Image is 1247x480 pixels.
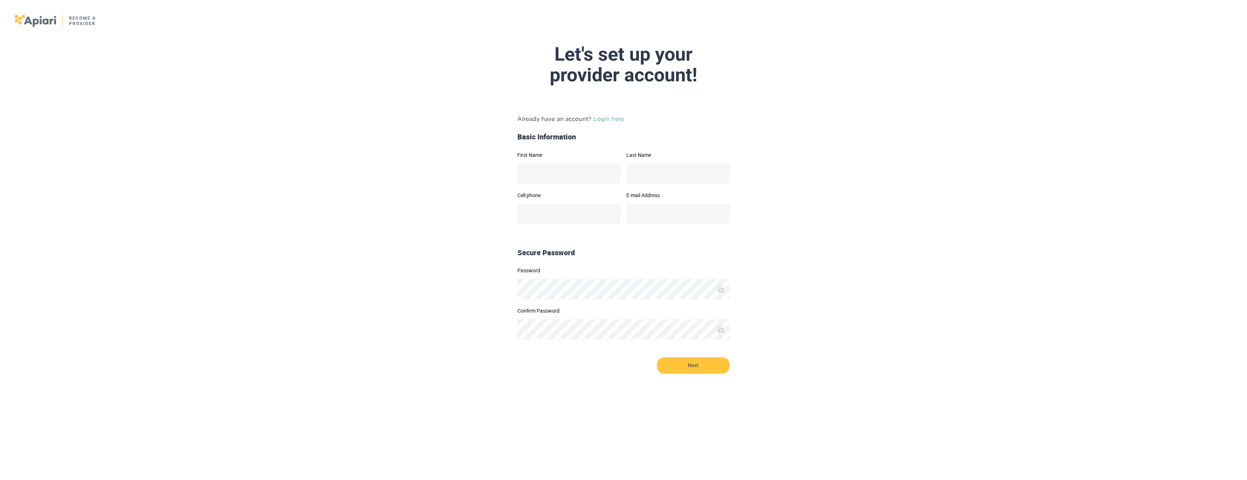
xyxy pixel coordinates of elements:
[517,268,730,273] label: Password
[517,193,621,198] label: Cell phone
[517,114,730,123] p: Already have an account?
[517,152,621,158] label: First Name
[626,193,730,198] label: E-mail Address
[517,308,730,313] label: Confirm Password
[514,248,733,258] div: Secure Password
[593,115,624,122] a: Login here
[15,15,96,27] img: logo
[626,152,730,158] label: Last Name
[514,132,733,142] div: Basic Information
[452,44,795,85] div: Let's set up your provider account!
[657,357,730,374] button: Next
